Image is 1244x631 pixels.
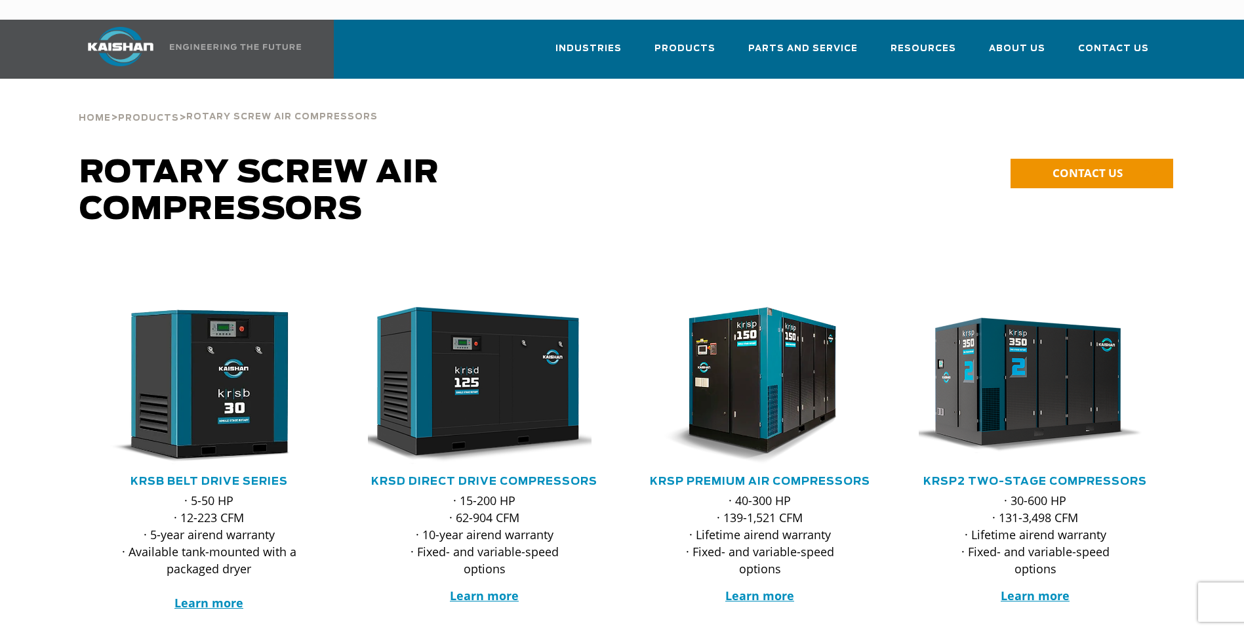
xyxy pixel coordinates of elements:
a: Contact Us [1078,31,1149,76]
span: Rotary Screw Air Compressors [186,113,378,121]
span: CONTACT US [1053,165,1123,180]
img: kaishan logo [71,27,170,66]
p: · 5-50 HP · 12-223 CFM · 5-year airend warranty · Available tank-mounted with a packaged dryer [119,492,300,611]
p: · 40-300 HP · 139-1,521 CFM · Lifetime airend warranty · Fixed- and variable-speed options [670,492,851,577]
a: KRSP Premium Air Compressors [650,476,870,487]
a: Parts and Service [748,31,858,76]
a: Learn more [1001,588,1070,603]
a: Learn more [174,595,243,611]
a: Home [79,112,111,123]
a: Products [654,31,715,76]
span: Home [79,114,111,123]
span: About Us [989,41,1045,56]
a: Resources [891,31,956,76]
a: Kaishan USA [71,20,304,79]
p: · 15-200 HP · 62-904 CFM · 10-year airend warranty · Fixed- and variable-speed options [394,492,575,577]
a: KRSB Belt Drive Series [130,476,288,487]
a: Industries [555,31,622,76]
div: krsp350 [919,307,1152,464]
span: Products [654,41,715,56]
span: Contact Us [1078,41,1149,56]
p: · 30-600 HP · 131-3,498 CFM · Lifetime airend warranty · Fixed- and variable-speed options [945,492,1126,577]
img: Engineering the future [170,44,301,50]
a: KRSD Direct Drive Compressors [371,476,597,487]
span: Industries [555,41,622,56]
img: krsd125 [358,307,592,464]
span: Rotary Screw Air Compressors [79,157,439,226]
img: krsp350 [909,307,1142,464]
div: > > [79,79,378,129]
a: Learn more [725,588,794,603]
a: Products [118,112,179,123]
a: KRSP2 Two-Stage Compressors [923,476,1147,487]
a: About Us [989,31,1045,76]
div: krsb30 [92,307,326,464]
span: Products [118,114,179,123]
div: krsd125 [368,307,601,464]
a: CONTACT US [1011,159,1173,188]
div: krsp150 [643,307,877,464]
span: Parts and Service [748,41,858,56]
img: krsb30 [83,307,316,464]
a: Learn more [450,588,519,603]
img: krsp150 [633,307,867,464]
span: Resources [891,41,956,56]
